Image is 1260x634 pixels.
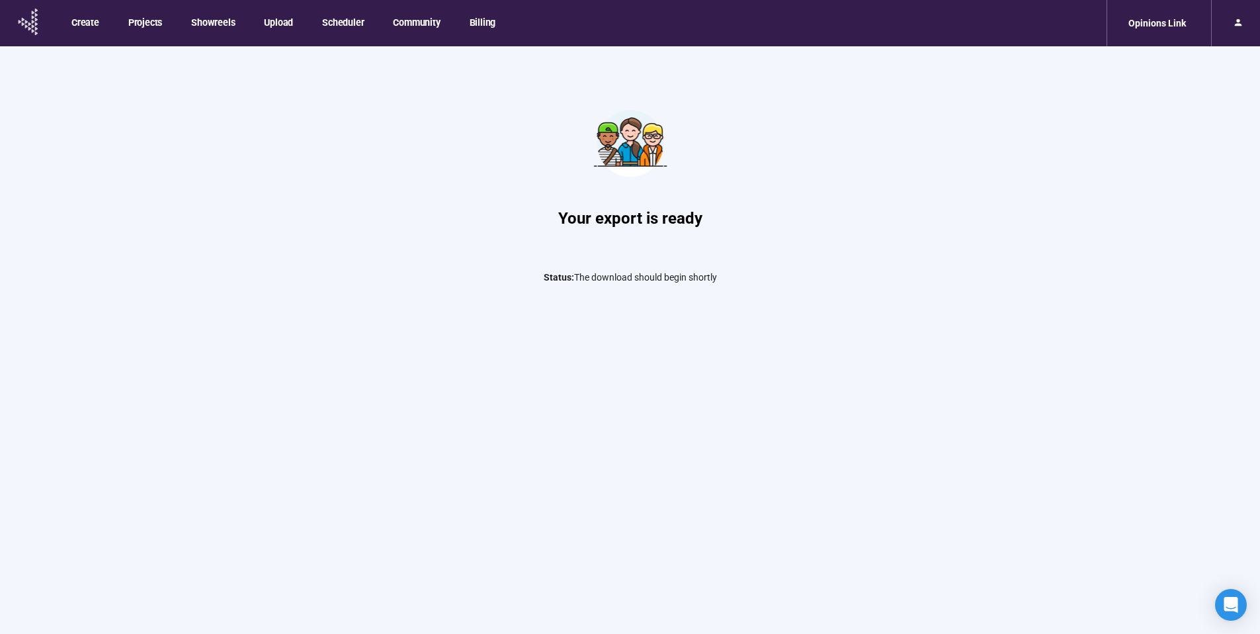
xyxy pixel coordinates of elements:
button: Projects [118,8,171,36]
div: Open Intercom Messenger [1215,589,1247,621]
button: Scheduler [312,8,373,36]
button: Showreels [181,8,244,36]
img: Teamwork [581,94,680,193]
button: Billing [459,8,505,36]
button: Create [61,8,108,36]
p: The download should begin shortly [432,270,829,285]
span: Status: [544,272,574,283]
div: Opinions Link [1120,11,1194,36]
button: Community [382,8,449,36]
h1: Your export is ready [432,206,829,232]
button: Upload [253,8,302,36]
